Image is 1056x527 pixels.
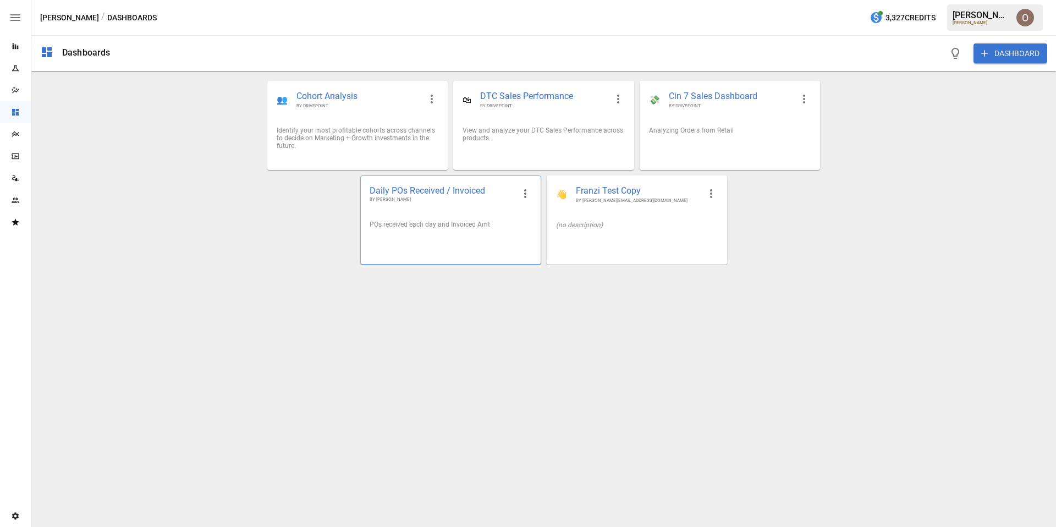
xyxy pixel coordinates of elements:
span: BY [PERSON_NAME] [370,196,514,203]
span: BY DRIVEPOINT [480,103,607,109]
span: Daily POs Received / Invoiced [370,185,514,196]
button: DASHBOARD [974,43,1047,63]
span: BY DRIVEPOINT [296,103,421,109]
span: Franzi Test Copy [576,185,700,197]
div: 💸 [649,95,660,105]
div: (no description) [556,221,718,229]
div: [PERSON_NAME] [953,10,1010,20]
div: Analyzing Orders from Retail [649,127,811,134]
div: 👥 [277,95,288,105]
div: Identify your most profitable cohorts across channels to decide on Marketing + Growth investments... [277,127,438,150]
button: [PERSON_NAME] [40,11,99,25]
div: View and analyze your DTC Sales Performance across products. [463,127,624,142]
div: 🛍 [463,95,471,105]
span: 3,327 Credits [886,11,936,25]
img: Oleksii Flok [1016,9,1034,26]
span: Cohort Analysis [296,90,421,103]
div: / [101,11,105,25]
span: Cin 7 Sales Dashboard [669,90,793,103]
span: BY DRIVEPOINT [669,103,793,109]
div: 👋 [556,189,567,200]
button: Oleksii Flok [1010,2,1041,33]
span: BY [PERSON_NAME][EMAIL_ADDRESS][DOMAIN_NAME] [576,197,700,204]
button: 3,327Credits [865,8,940,28]
span: DTC Sales Performance [480,90,607,103]
div: Dashboards [62,47,111,58]
div: POs received each day and Invoiced Amt [370,221,531,228]
div: [PERSON_NAME] [953,20,1010,25]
